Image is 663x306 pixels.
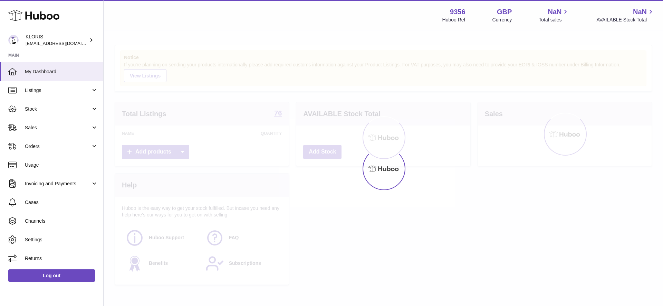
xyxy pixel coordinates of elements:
div: Currency [492,17,512,23]
span: Total sales [539,17,569,23]
span: Listings [25,87,91,94]
span: Settings [25,237,98,243]
span: Sales [25,124,91,131]
span: Invoicing and Payments [25,180,91,187]
span: Returns [25,255,98,262]
span: [EMAIL_ADDRESS][DOMAIN_NAME] [26,40,102,46]
a: NaN AVAILABLE Stock Total [596,7,655,23]
strong: 9356 [450,7,465,17]
span: NaN [633,7,647,17]
span: Stock [25,106,91,112]
img: huboo@kloriscbd.com [8,35,19,45]
span: NaN [548,7,561,17]
div: KLORIS [26,34,88,47]
span: My Dashboard [25,68,98,75]
div: Huboo Ref [442,17,465,23]
span: Channels [25,218,98,224]
span: Orders [25,143,91,150]
strong: GBP [497,7,512,17]
span: AVAILABLE Stock Total [596,17,655,23]
span: Cases [25,199,98,206]
a: NaN Total sales [539,7,569,23]
span: Usage [25,162,98,168]
a: Log out [8,269,95,282]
